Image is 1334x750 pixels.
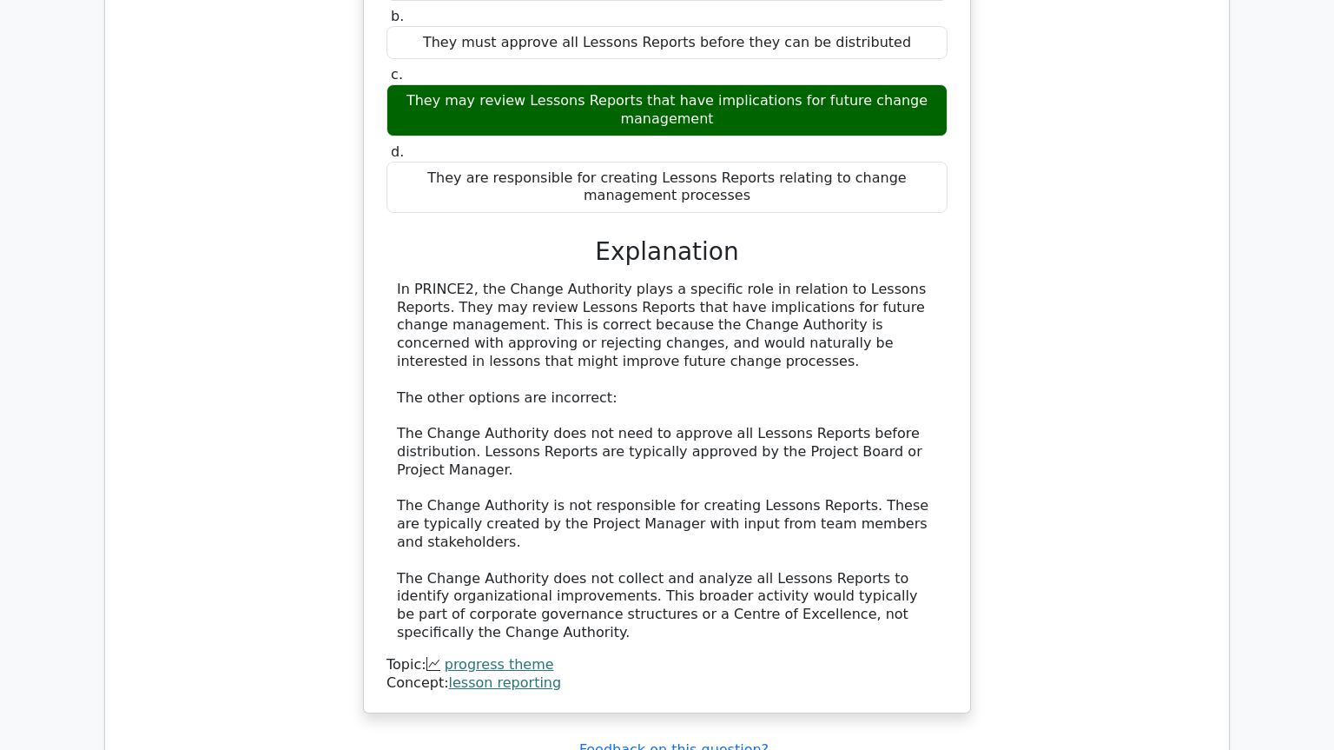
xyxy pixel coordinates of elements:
span: d. [391,143,404,160]
h3: Explanation [397,237,937,267]
div: Topic: [386,656,948,674]
div: They must approve all Lessons Reports before they can be distributed [386,26,948,60]
span: c. [391,66,403,83]
div: In PRINCE2, the Change Authority plays a specific role in relation to Lessons Reports. They may r... [397,281,937,642]
a: progress theme [445,656,554,673]
div: Concept: [386,674,948,693]
div: They may review Lessons Reports that have implications for future change management [386,84,948,136]
a: lesson reporting [449,674,562,691]
div: They are responsible for creating Lessons Reports relating to change management processes [386,162,948,214]
span: b. [391,8,404,24]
